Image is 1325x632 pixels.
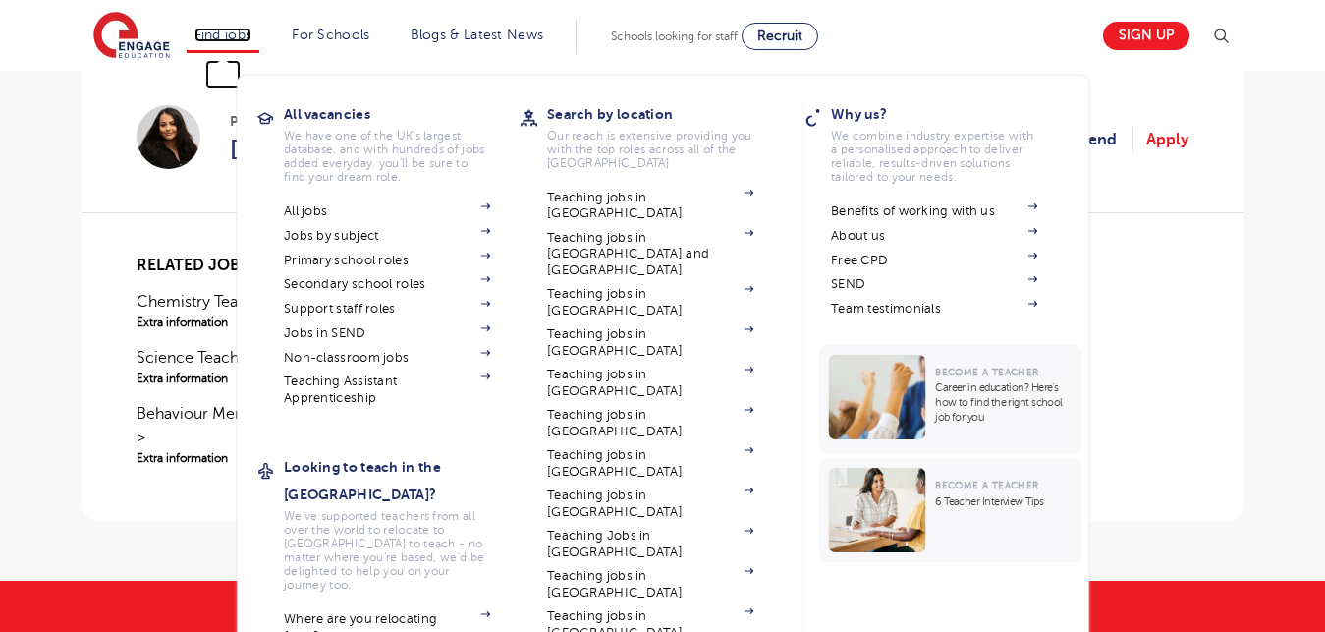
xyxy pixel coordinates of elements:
span: Extra information [137,314,452,331]
a: Search by locationOur reach is extensive providing you with the top roles across all of the [GEOG... [547,100,783,170]
h3: Why us? [831,100,1067,128]
a: Sign up [1103,22,1189,50]
p: Career in education? Here’s how to find the right school job for you [935,380,1072,425]
h3: All vacancies [284,100,520,128]
a: Teaching jobs in [GEOGRAPHIC_DATA] [547,568,753,601]
a: Teaching jobs in [GEOGRAPHIC_DATA] [547,447,753,480]
span: Become a Teacher [935,480,1038,490]
h3: Looking to teach in the [GEOGRAPHIC_DATA]? [284,453,520,508]
a: Primary school roles [284,253,490,268]
a: Teaching jobs in [GEOGRAPHIC_DATA] [547,326,753,359]
a: Jobs in SEND [284,325,490,341]
h2: Related jobs [137,257,452,275]
a: Blogs & Latest News [411,28,544,42]
span: Extra information [137,449,452,467]
a: Secondary school roles [284,276,490,292]
a: For Schools [292,28,369,42]
span: Extra information [137,370,452,387]
a: Teaching jobs in [GEOGRAPHIC_DATA] [547,407,753,439]
a: Why us?We combine industry expertise with a personalised approach to deliver reliable, results-dr... [831,100,1067,184]
a: Teaching jobs in [GEOGRAPHIC_DATA] and [GEOGRAPHIC_DATA] [547,230,753,278]
p: We combine industry expertise with a personalised approach to deliver reliable, results-driven so... [831,129,1037,184]
a: All vacanciesWe have one of the UK's largest database. and with hundreds of jobs added everyday. ... [284,100,520,184]
p: We've supported teachers from all over the world to relocate to [GEOGRAPHIC_DATA] to teach - no m... [284,509,490,592]
span: Recruit [757,29,802,43]
a: Non-classroom jobs [284,350,490,366]
a: Apply [1146,127,1188,152]
span: Schools looking for staff [611,29,738,43]
a: Free CPD [831,253,1037,268]
a: Find jobs [194,28,252,42]
p: Our reach is extensive providing you with the top roles across all of the [GEOGRAPHIC_DATA] [547,129,753,170]
p: 6 Teacher Interview Tips [935,494,1072,509]
a: [PERSON_NAME] [230,132,420,167]
a: Teaching jobs in [GEOGRAPHIC_DATA] [547,286,753,318]
a: Support staff roles [284,301,490,316]
a: Become a Teacher6 Teacher Interview Tips [818,458,1086,562]
a: About us [831,228,1037,244]
a: Team testimonials [831,301,1037,316]
a: Science Teacher – [GEOGRAPHIC_DATA] >Extra information [137,346,452,387]
h3: Search by location [547,100,783,128]
a: Jobs by subject [284,228,490,244]
a: Recruit [742,23,818,50]
a: Teaching jobs in [GEOGRAPHIC_DATA] [547,190,753,222]
p: We have one of the UK's largest database. and with hundreds of jobs added everyday. you'll be sur... [284,129,490,184]
a: Looking to teach in the [GEOGRAPHIC_DATA]?We've supported teachers from all over the world to rel... [284,453,520,592]
span: Posted by [230,111,420,132]
a: All jobs [284,203,490,219]
a: Teaching Assistant Apprenticeship [284,373,490,406]
a: Chemistry Teacher – Haringey >Extra information [137,290,452,331]
a: SEND [831,276,1037,292]
a: Teaching Jobs in [GEOGRAPHIC_DATA] [547,528,753,560]
span: Become a Teacher [935,367,1038,377]
a: Teaching jobs in [GEOGRAPHIC_DATA] [547,367,753,399]
a: Become a TeacherCareer in education? Here’s how to find the right school job for you [818,345,1086,454]
a: Behaviour Mentor – [GEOGRAPHIC_DATA] >Extra information [137,402,452,467]
a: Teaching jobs in [GEOGRAPHIC_DATA] [547,488,753,520]
img: Engage Education [93,12,170,61]
a: Benefits of working with us [831,203,1037,219]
